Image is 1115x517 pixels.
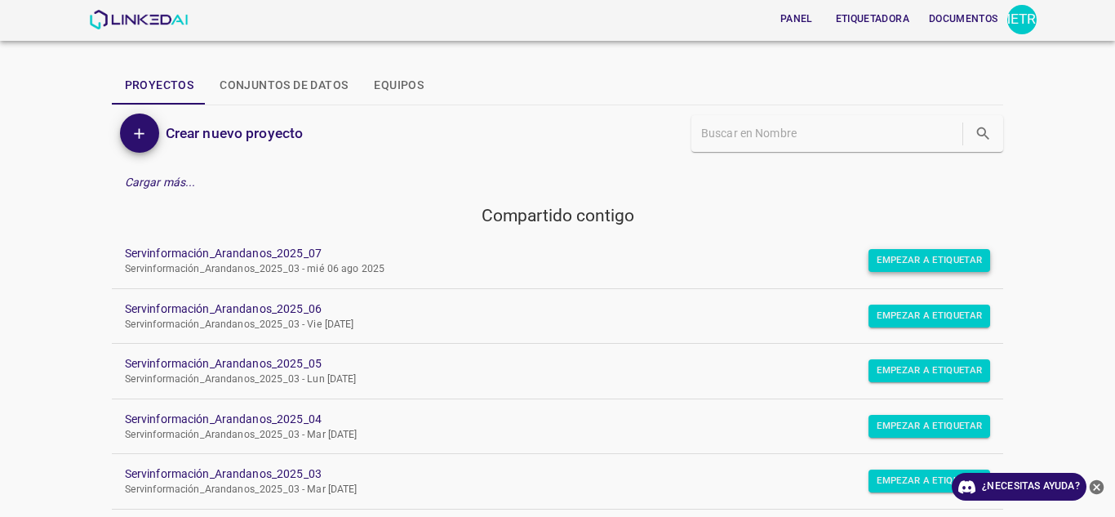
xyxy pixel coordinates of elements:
font: Servinformación_Arandanos_2025_07 [125,247,322,260]
button: ayuda cercana [1086,473,1107,501]
font: Compartido contigo [482,206,634,225]
a: Servinformación_Arandanos_2025_07 [125,245,965,262]
font: ¿Necesitas ayuda? [982,480,1080,492]
button: Documentos [922,6,1005,33]
font: Servinformación_Arandanos_2025_03 - Mar [DATE] [125,429,358,440]
button: buscar [966,117,1000,150]
font: Empezar a etiquetar [877,475,982,486]
div: Cargar más... [112,167,1004,198]
button: Panel [771,6,823,33]
a: Etiquetadora [826,2,919,37]
input: Buscar en Nombre [701,122,959,145]
font: Servinformación_Arandanos_2025_03 - Mar [DATE] [125,484,358,495]
font: Servinformación_Arandanos_2025_03 - Vie [DATE] [125,319,354,330]
a: Panel [767,2,826,37]
font: Crear nuevo proyecto [166,125,304,141]
button: Empezar a etiquetar [868,249,990,272]
a: ¿Necesitas ayuda? [952,473,1086,501]
font: Documentos [929,13,998,25]
font: Servinformación_Arandanos_2025_03 - Lun [DATE] [125,373,357,385]
a: Servinformación_Arandanos_2025_06 [125,301,965,318]
button: Empezar a etiquetar [868,305,990,328]
font: METRO [998,11,1046,27]
button: Etiquetadora [829,6,916,33]
font: Empezar a etiquetar [877,364,982,376]
img: LinkedAI [89,10,188,29]
a: Servinformación_Arandanos_2025_04 [125,411,965,428]
font: Servinformación_Arandanos_2025_05 [125,357,322,370]
a: Servinformación_Arandanos_2025_03 [125,466,965,483]
font: Empezar a etiquetar [877,254,982,265]
font: Servinformación_Arandanos_2025_06 [125,302,322,315]
a: Crear nuevo proyecto [159,122,304,145]
button: Agregar [120,114,159,153]
font: Empezar a etiquetar [877,420,982,431]
font: Proyectos [125,78,194,91]
font: Panel [780,13,813,25]
a: Servinformación_Arandanos_2025_05 [125,355,965,372]
button: Empezar a etiquetar [868,359,990,382]
font: Cargar más... [125,176,196,189]
button: Empezar a etiquetar [868,470,990,492]
button: Abrir configuración [1007,5,1037,34]
font: Equipos [374,78,424,91]
a: Documentos [919,2,1008,37]
font: Servinformación_Arandanos_2025_03 - mié 06 ago 2025 [125,263,385,274]
font: Empezar a etiquetar [877,310,982,321]
font: Servinformación_Arandanos_2025_03 [125,467,322,480]
button: Empezar a etiquetar [868,415,990,438]
font: Conjuntos de datos [220,78,348,91]
font: Etiquetadora [836,13,909,25]
font: Servinformación_Arandanos_2025_04 [125,412,322,426]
